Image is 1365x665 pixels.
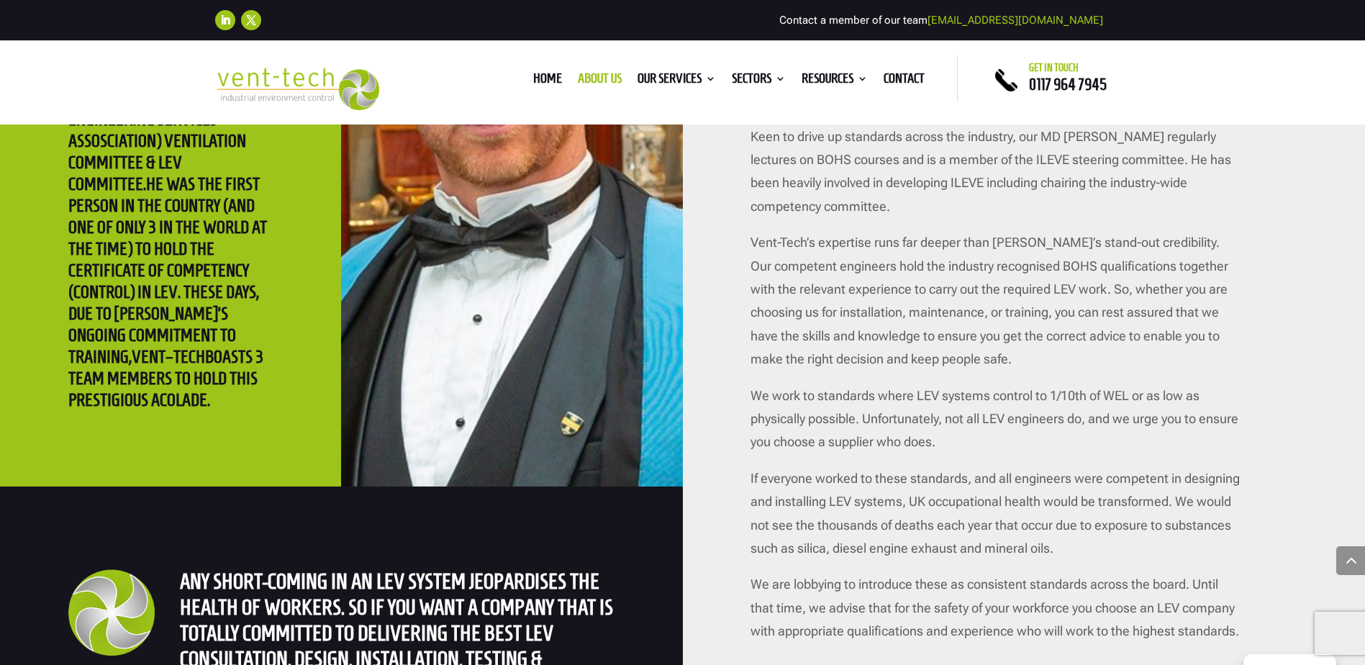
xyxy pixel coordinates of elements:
[750,573,1242,643] p: We are lobbying to introduce these as consistent standards across the board. Until that time, we ...
[1029,76,1107,93] a: 0117 964 7945
[732,73,786,89] a: Sectors
[132,347,165,366] span: VENT
[750,231,1242,384] p: Vent-Tech’s expertise runs far deeper than [PERSON_NAME]’s stand-out credibility. Our competent e...
[750,467,1242,574] p: If everyone worked to these standards, and all engineers were competent in designing and installi...
[638,73,716,89] a: Our Services
[173,347,205,366] span: TECH
[215,10,235,30] a: Follow on LinkedIn
[750,384,1242,467] p: We work to standards where LEV systems control to 1/10th of WEL or as low as physically possible....
[884,73,925,89] a: Contact
[802,73,868,89] a: Resources
[578,73,622,89] a: About us
[215,68,380,110] img: 2023-09-27T08_35_16.549ZVENT-TECH---Clear-background
[68,347,263,410] span: BOASTS 3 TEAM MEMBERS TO HOLD THIS PRESTIGIOUS ACOLADE.
[241,10,261,30] a: Follow on X
[165,347,173,366] span: –
[779,14,1103,27] span: Contact a member of our team
[68,174,267,366] span: HE WAS THE FIRST PERSON IN THE COUNTRY (AND ONE OF ONLY 3 IN THE WORLD AT THE TIME) TO HOLD THE C...
[533,73,562,89] a: Home
[750,125,1242,232] p: Keen to drive up standards across the industry, our MD [PERSON_NAME] regularly lectures on BOHS c...
[1029,62,1079,73] span: Get in touch
[928,14,1103,27] a: [EMAIL_ADDRESS][DOMAIN_NAME]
